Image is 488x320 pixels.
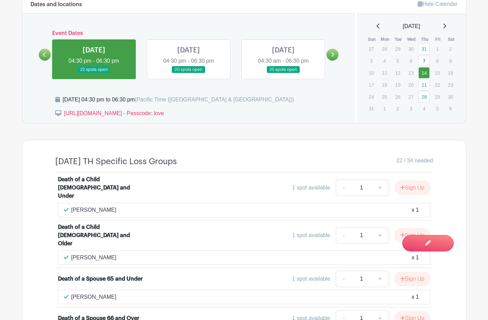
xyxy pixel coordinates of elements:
[392,103,403,114] p: 2
[365,36,379,43] th: Sun
[432,56,443,66] p: 8
[366,44,377,54] p: 27
[392,67,403,78] p: 12
[405,56,417,66] p: 6
[418,55,430,66] a: 7
[418,79,430,90] a: 21
[379,103,390,114] p: 1
[445,79,456,90] p: 23
[58,175,143,200] div: Death of a Child [DEMOGRAPHIC_DATA] and Under
[135,97,294,102] span: (Pacific Time ([GEOGRAPHIC_DATA] & [GEOGRAPHIC_DATA]))
[371,180,389,196] a: +
[418,1,457,7] a: Hide Calendar
[71,206,117,214] p: [PERSON_NAME]
[71,293,117,301] p: [PERSON_NAME]
[379,56,390,66] p: 4
[445,103,456,114] p: 6
[379,91,390,102] p: 25
[405,91,417,102] p: 27
[336,271,352,287] a: -
[371,227,389,244] a: +
[444,36,458,43] th: Sat
[55,157,177,167] h4: [DATE] TH Specific Loss Groups
[392,79,403,90] p: 19
[418,91,430,102] a: 28
[445,67,456,78] p: 16
[412,206,419,214] div: x 1
[396,157,433,165] span: 22 / 34 needed
[366,91,377,102] p: 24
[412,293,419,301] div: x 1
[431,36,445,43] th: Fri
[394,181,430,195] button: Sign Up
[418,103,430,114] p: 4
[379,67,390,78] p: 11
[418,67,430,78] a: 14
[292,231,330,239] div: 1 spot available
[394,228,430,243] button: Sign Up
[418,36,431,43] th: Thu
[63,96,294,104] div: [DATE] 04:30 pm to 06:30 pm
[405,44,417,54] p: 30
[392,44,403,54] p: 29
[445,56,456,66] p: 9
[51,30,327,37] h6: Event Dates
[432,79,443,90] p: 22
[292,275,330,283] div: 1 spot available
[292,184,330,192] div: 1 spot available
[366,79,377,90] p: 17
[379,79,390,90] p: 18
[371,271,389,287] a: +
[392,91,403,102] p: 26
[392,36,405,43] th: Tue
[336,227,352,244] a: -
[432,44,443,54] p: 1
[71,254,117,262] p: [PERSON_NAME]
[366,103,377,114] p: 31
[418,43,430,54] a: 31
[379,44,390,54] p: 28
[405,67,417,78] p: 13
[405,36,418,43] th: Wed
[64,110,164,116] a: [URL][DOMAIN_NAME] - Passcode: love
[445,44,456,54] p: 2
[445,91,456,102] p: 30
[31,1,82,8] h6: Dates and locations
[336,180,352,196] a: -
[432,103,443,114] p: 5
[58,275,143,283] div: Death of a Spouse 65 and Under
[412,254,419,262] div: x 1
[432,67,443,78] p: 15
[403,22,420,30] span: [DATE]
[394,272,430,286] button: Sign Up
[58,223,143,248] div: Death of a Child [DEMOGRAPHIC_DATA] and Older
[405,103,417,114] p: 3
[366,56,377,66] p: 3
[366,67,377,78] p: 10
[432,91,443,102] p: 29
[405,79,417,90] p: 20
[392,56,403,66] p: 5
[379,36,392,43] th: Mon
